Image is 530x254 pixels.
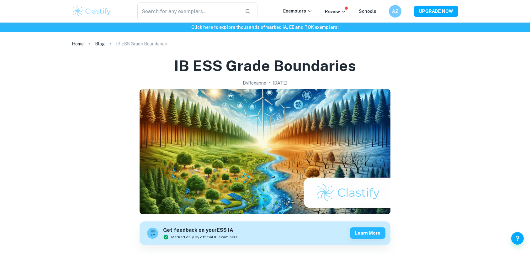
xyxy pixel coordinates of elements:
[116,40,167,47] p: IB ESS Grade Boundaries
[140,221,390,245] a: Get feedback on yourESS IAMarked only by official IB examinersLearn more
[350,227,385,239] button: Learn more
[243,80,266,86] h2: By Roxanne
[171,234,238,240] span: Marked only by official IB examiners
[392,8,399,15] h6: AZ
[283,8,312,14] p: Exemplars
[273,80,287,86] h2: [DATE]
[174,56,356,76] h1: IB ESS Grade Boundaries
[140,89,390,214] img: IB ESS Grade Boundaries cover image
[359,9,376,14] a: Schools
[325,8,346,15] p: Review
[269,80,270,86] p: •
[72,5,112,18] img: Clastify logo
[511,232,524,245] button: Help and Feedback
[389,5,401,18] button: AZ
[414,6,458,17] button: UPGRADE NOW
[95,39,105,48] a: Blog
[137,3,240,20] input: Search for any exemplars...
[72,39,84,48] a: Home
[163,226,238,234] h6: Get feedback on your ESS IA
[1,24,529,31] h6: Click here to explore thousands of marked IA, EE and TOK exemplars !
